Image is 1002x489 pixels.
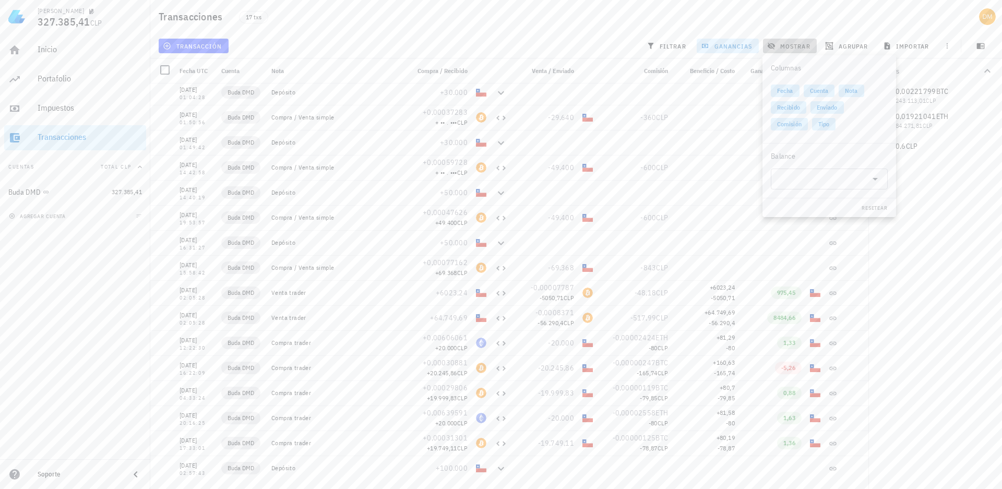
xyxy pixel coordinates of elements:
[440,138,468,147] span: +30.000
[6,211,70,221] button: agregar cuenta
[435,269,457,277] span: +69.368
[436,463,468,473] span: +100.000
[221,67,240,75] span: Cuenta
[710,283,735,291] span: +6023,24
[476,263,486,273] div: BTC-icon
[180,170,213,175] div: 14:42:58
[435,118,457,126] span: + •• . •••
[649,344,658,352] span: -80
[423,433,468,443] span: +0,00031301
[720,384,735,391] span: +80,7
[564,294,574,302] span: CLP
[717,409,735,416] span: +81,58
[713,359,735,366] span: +160,63
[112,188,142,196] span: 327.385,41
[165,42,222,50] span: transacción
[228,212,254,223] span: Buda DMD
[582,338,593,348] div: CLP-icon
[271,439,401,447] div: Compra trader
[717,333,735,341] span: +81,29
[228,363,254,373] span: Buda DMD
[845,85,857,97] span: Nota
[4,180,146,205] a: Buda DMD 327.385,41
[180,295,213,301] div: 02:05:28
[180,371,213,376] div: 16:22:09
[582,363,593,373] div: CLP-icon
[457,394,468,402] span: CLP
[180,260,213,270] div: [DATE]
[726,419,735,427] span: -80
[228,338,254,348] span: Buda DMD
[726,344,735,352] span: -80
[777,101,800,114] span: Recibido
[38,15,90,29] span: 327.385,41
[781,364,795,372] span: -5,26
[827,42,868,50] span: agrupar
[271,264,401,272] div: Compra / Venta simple
[175,58,217,84] div: Fecha UTC
[271,213,401,222] div: Compra / Venta simple
[655,408,668,418] span: ETH
[535,308,575,317] span: -0,0008371
[582,413,593,423] div: CLP-icon
[271,414,401,422] div: Compra trader
[582,288,593,298] div: BTC-icon
[656,163,668,172] span: CLP
[180,310,213,320] div: [DATE]
[271,67,284,75] span: Nota
[228,313,254,323] span: Buda DMD
[979,8,996,25] div: avatar
[435,169,457,176] span: + •• . •••
[180,120,213,125] div: 01:50:56
[427,444,457,452] span: +19.749,11
[405,58,472,84] div: Compra / Recibido
[271,364,401,372] div: Compra trader
[271,289,401,297] div: Venta trader
[180,435,213,446] div: [DATE]
[180,345,213,351] div: 12:22:30
[476,363,486,373] div: BTC-icon
[690,67,735,75] span: Beneficio / Costo
[180,410,213,421] div: [DATE]
[180,396,213,401] div: 04:33:24
[857,202,892,213] button: resetear
[878,39,936,53] button: importar
[613,333,656,342] span: -0,00002424
[613,433,656,443] span: -0,00000125
[180,471,213,476] div: 02:57:43
[427,394,457,402] span: +19.999,83
[180,85,213,95] div: [DATE]
[476,237,486,248] div: CLP-icon
[783,339,795,347] span: 1,33
[180,245,213,251] div: 16:31:27
[810,288,820,298] div: CLP-icon
[548,413,574,423] span: -20.000
[582,388,593,398] div: CLP-icon
[417,67,468,75] span: Compra / Recibido
[655,358,668,367] span: BTC
[180,195,213,200] div: 14:40:19
[637,369,658,377] span: -165,74
[228,137,254,148] span: Buda DMD
[705,308,735,316] span: +64.749,69
[38,74,142,84] div: Portafolio
[228,388,254,398] span: Buda DMD
[476,87,486,98] div: CLP-icon
[538,319,564,327] span: -56.290,4
[440,238,468,247] span: +50.000
[423,408,468,418] span: +0,00639591
[440,188,468,197] span: +50.000
[457,269,468,277] span: CLP
[656,288,668,297] span: CLP
[718,444,735,452] span: -78,87
[180,110,213,120] div: [DATE]
[476,338,486,348] div: ETH-icon
[38,470,121,479] div: Soporte
[711,294,735,302] span: -5050,71
[548,263,574,272] span: -69.368
[4,125,146,150] a: Transacciones
[476,212,486,223] div: BTC-icon
[435,419,457,427] span: +20.000
[548,163,574,172] span: -49.400
[582,263,593,273] div: CLP-icon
